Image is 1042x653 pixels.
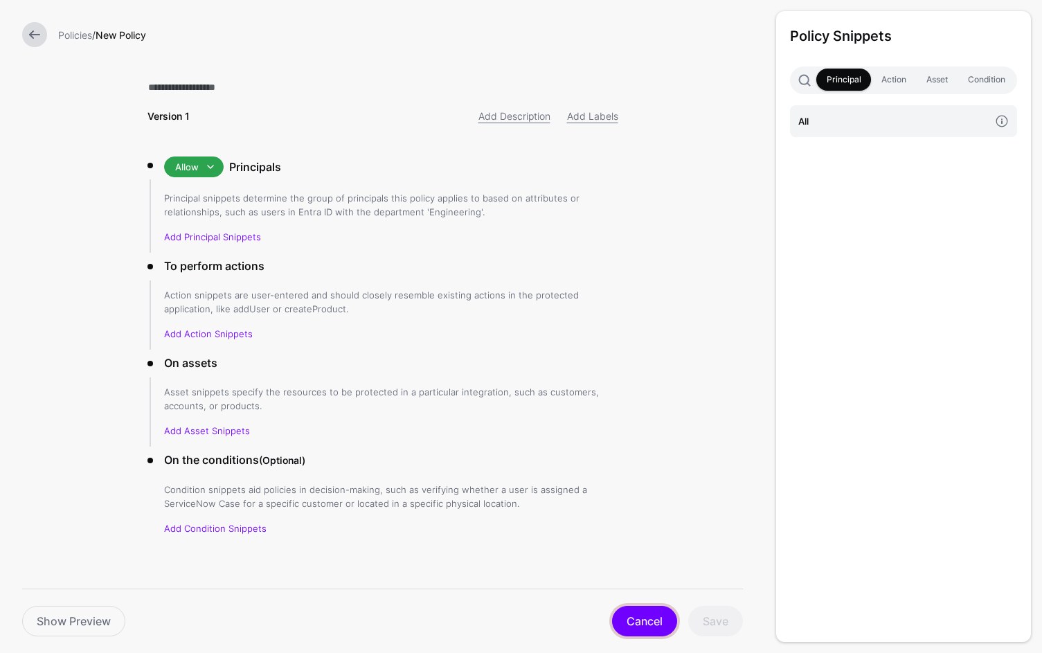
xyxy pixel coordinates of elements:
span: Allow [175,161,199,172]
div: / [53,28,748,42]
h3: On the conditions [164,451,618,469]
a: Add Principal Snippets [164,231,261,242]
a: Add Description [478,110,550,122]
strong: Version 1 [147,110,190,122]
a: Add Labels [567,110,618,122]
p: Principal snippets determine the group of principals this policy applies to based on attributes o... [164,191,618,219]
a: Add Condition Snippets [164,523,267,534]
a: Add Action Snippets [164,328,253,339]
a: Add Asset Snippets [164,425,250,436]
a: Asset [916,69,958,91]
small: (Optional) [259,454,305,466]
p: Asset snippets specify the resources to be protected in a particular integration, such as custome... [164,385,618,413]
p: Condition snippets aid policies in decision-making, such as verifying whether a user is assigned ... [164,483,618,510]
a: Action [871,69,916,91]
a: Principal [816,69,871,91]
a: Cancel [612,606,677,636]
h3: To perform actions [164,258,618,274]
p: Action snippets are user-entered and should closely resemble existing actions in the protected ap... [164,288,618,316]
a: Policies [58,29,92,41]
h3: Principals [229,159,618,175]
h3: On assets [164,355,618,371]
h3: Policy Snippets [790,25,1017,47]
h4: All [798,114,989,129]
a: Condition [958,69,1015,91]
strong: New Policy [96,29,146,41]
a: Show Preview [22,606,125,636]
